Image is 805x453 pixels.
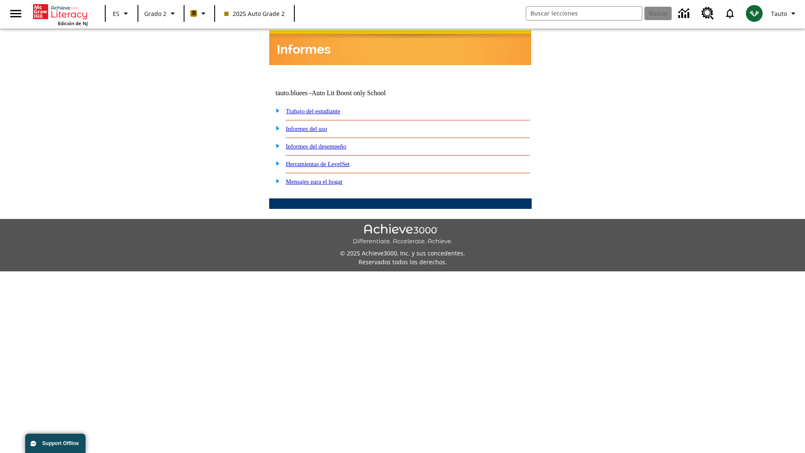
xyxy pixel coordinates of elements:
[271,107,280,114] img: plus.gif
[113,9,119,18] span: ES
[526,7,642,20] input: Buscar campo
[42,440,79,446] span: Support Offline
[768,6,802,21] button: Perfil/Configuración
[286,143,346,150] a: Informes del desempeño
[353,224,452,245] img: Achieve3000 Differentiate Accelerate Achieve
[3,1,28,26] button: Abrir el menú lateral
[25,434,86,453] button: Support Offline
[312,89,386,96] nobr: Auto Lit Boost only School
[187,6,212,21] button: Boost El color de la clase es anaranjado claro. Cambiar el color de la clase.
[58,20,88,26] span: Edición de NJ
[746,5,763,22] img: avatar image
[33,3,88,26] div: Portada
[271,142,280,149] img: plus.gif
[271,159,280,167] img: plus.gif
[275,89,430,97] td: tauto.bluees -
[719,3,741,24] a: Notificaciones
[673,2,696,25] a: Centro de información
[286,178,343,185] a: Mensajes para el hogar
[771,9,787,18] span: Tauto
[741,3,768,24] button: Escoja un nuevo avatar
[286,161,350,167] a: Herramientas de LevelSet
[269,30,531,65] img: header
[224,9,285,18] span: 2025 Auto Grade 2
[192,8,196,18] span: B
[271,124,280,132] img: plus.gif
[696,2,719,25] a: Centro de recursos, Se abrirá en una pestaña nueva.
[271,177,280,185] img: plus.gif
[141,6,181,21] button: Grado: Grado 2, Elige un grado
[144,9,166,18] span: Grado 2
[108,6,135,21] button: Lenguaje: ES, Selecciona un idioma
[286,125,327,132] a: Informes del uso
[286,108,340,115] a: Trabajo del estudiante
